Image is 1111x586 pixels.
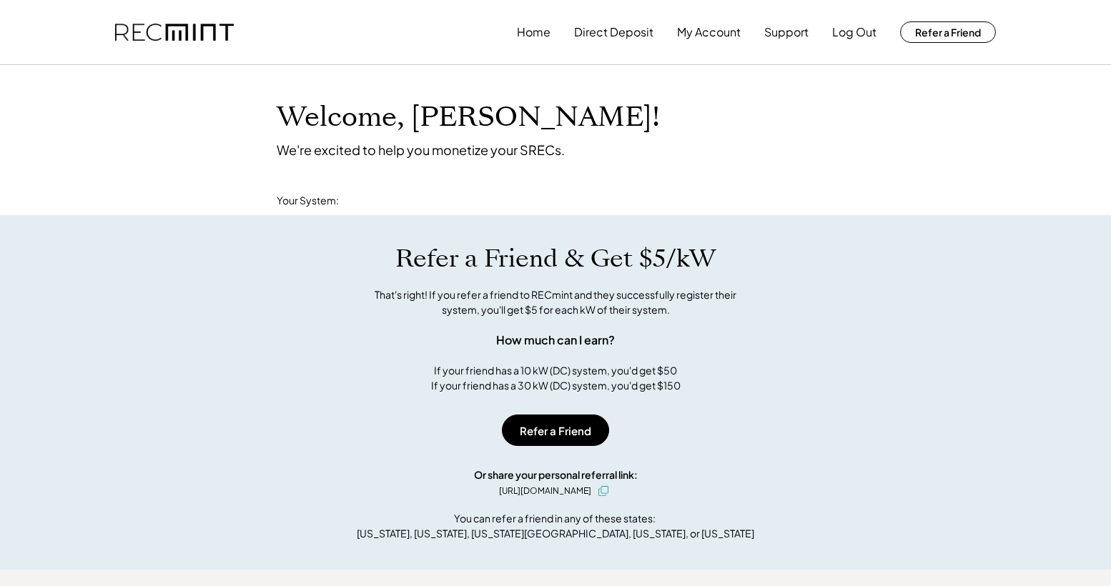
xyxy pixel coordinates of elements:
button: My Account [677,18,741,46]
img: recmint-logotype%403x.png [115,24,234,41]
div: You can refer a friend in any of these states: [US_STATE], [US_STATE], [US_STATE][GEOGRAPHIC_DATA... [357,511,754,541]
div: How much can I earn? [496,332,615,349]
button: click to copy [595,482,612,500]
div: We're excited to help you monetize your SRECs. [277,141,565,158]
div: Or share your personal referral link: [474,467,638,482]
button: Support [764,18,809,46]
div: Your System: [277,194,339,208]
div: [URL][DOMAIN_NAME] [499,485,591,497]
div: That's right! If you refer a friend to RECmint and they successfully register their system, you'l... [359,287,752,317]
button: Direct Deposit [574,18,653,46]
div: If your friend has a 10 kW (DC) system, you'd get $50 If your friend has a 30 kW (DC) system, you... [431,363,681,393]
button: Refer a Friend [900,21,996,43]
button: Log Out [832,18,877,46]
button: Home [517,18,550,46]
h1: Refer a Friend & Get $5/kW [395,244,716,274]
button: Refer a Friend [502,414,609,446]
h1: Welcome, [PERSON_NAME]! [277,101,660,134]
